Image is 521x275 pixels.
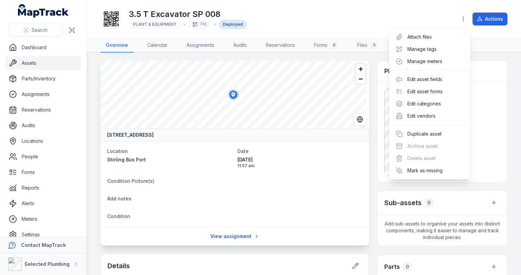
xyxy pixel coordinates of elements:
div: Edit asset forms [392,85,468,98]
div: Delete asset [392,152,468,164]
div: Mark as missing [392,164,468,177]
div: Edit categories [392,98,468,110]
div: Manage meters [392,55,468,67]
div: Duplicate asset [392,128,468,140]
div: Manage tags [392,43,468,55]
div: Archive asset [392,140,468,152]
div: Attach files [392,31,468,43]
div: Edit asset fields [392,73,468,85]
div: Edit vendors [392,110,468,122]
